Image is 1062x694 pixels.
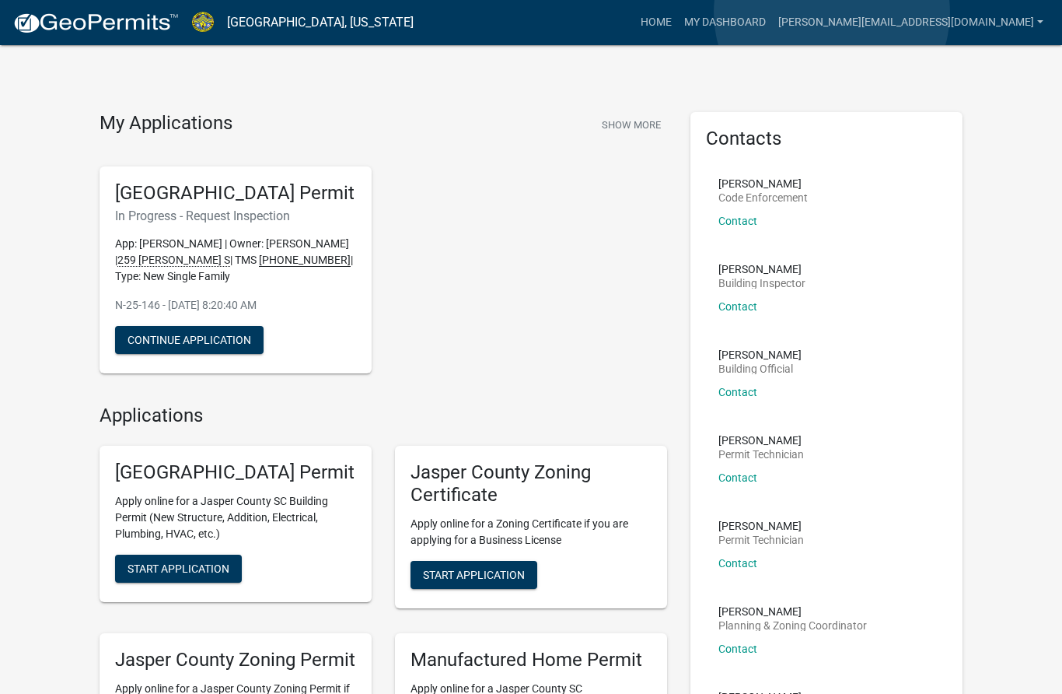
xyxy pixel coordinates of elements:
[706,128,947,150] h5: Contacts
[191,12,215,33] img: Jasper County, South Carolina
[718,300,757,313] a: Contact
[115,182,356,205] h5: [GEOGRAPHIC_DATA] Permit
[718,178,808,189] p: [PERSON_NAME]
[718,606,867,617] p: [PERSON_NAME]
[718,264,805,275] p: [PERSON_NAME]
[718,449,804,460] p: Permit Technician
[410,516,652,549] p: Apply online for a Zoning Certificate if you are applying for a Business License
[100,112,232,135] h4: My Applications
[718,471,757,484] a: Contact
[410,461,652,506] h5: Jasper County Zoning Certificate
[718,192,808,203] p: Code Enforcement
[115,297,356,314] p: N-25-146 - [DATE] 8:20:40 AM
[410,649,652,671] h5: Manufactured Home Permit
[115,461,356,484] h5: [GEOGRAPHIC_DATA] Permit
[718,363,802,374] p: Building Official
[718,557,757,570] a: Contact
[100,405,667,427] h4: Applications
[718,349,802,360] p: [PERSON_NAME]
[115,236,356,285] p: App: [PERSON_NAME] | Owner: [PERSON_NAME] | | TMS | Type: New Single Family
[596,112,667,138] button: Show More
[115,649,356,671] h5: Jasper County Zoning Permit
[718,435,804,446] p: [PERSON_NAME]
[718,278,805,289] p: Building Inspector
[718,386,757,398] a: Contact
[718,520,804,531] p: [PERSON_NAME]
[634,8,678,37] a: Home
[115,209,356,223] h6: In Progress - Request Inspection
[772,8,1050,37] a: [PERSON_NAME][EMAIL_ADDRESS][DOMAIN_NAME]
[718,215,757,227] a: Contact
[115,493,356,542] p: Apply online for a Jasper County SC Building Permit (New Structure, Addition, Electrical, Plumbin...
[718,643,757,655] a: Contact
[410,561,537,589] button: Start Application
[718,535,804,545] p: Permit Technician
[678,8,772,37] a: My Dashboard
[115,555,242,583] button: Start Application
[115,326,264,354] button: Continue Application
[128,563,229,575] span: Start Application
[227,9,414,36] a: [GEOGRAPHIC_DATA], [US_STATE]
[718,620,867,631] p: Planning & Zoning Coordinator
[423,568,525,580] span: Start Application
